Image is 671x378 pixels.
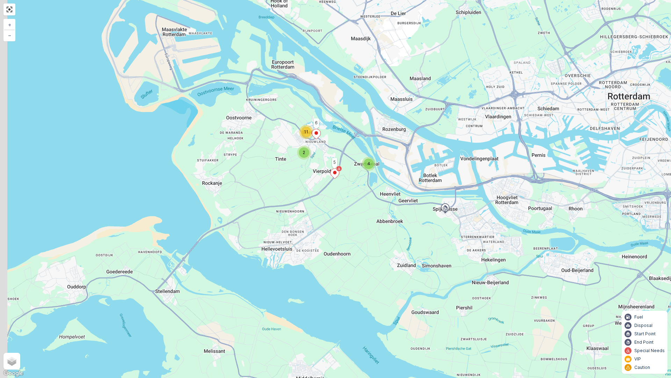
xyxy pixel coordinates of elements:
span: 11 [304,129,308,134]
div: 2 [297,146,311,160]
div: 11 [299,125,313,139]
span: 4 [367,161,370,166]
span: 2 [303,150,305,155]
div: 4 [362,157,376,171]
